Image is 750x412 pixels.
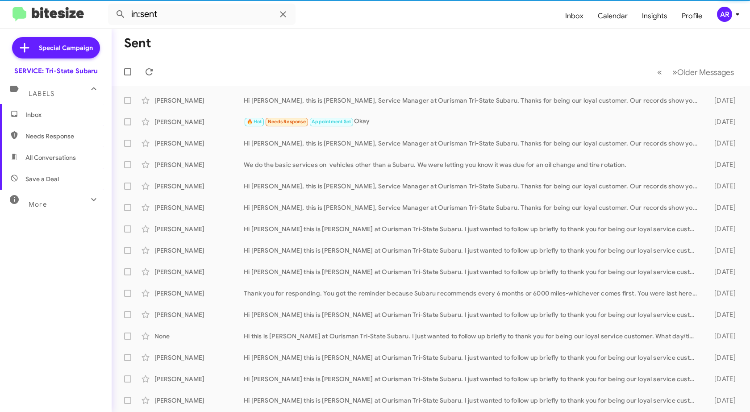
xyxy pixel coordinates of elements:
div: [PERSON_NAME] [154,289,244,298]
div: Hi [PERSON_NAME] this is [PERSON_NAME] at Ourisman Tri-State Subaru. I just wanted to follow up b... [244,396,702,405]
div: [PERSON_NAME] [154,267,244,276]
div: [PERSON_NAME] [154,160,244,169]
div: [PERSON_NAME] [154,396,244,405]
div: [DATE] [702,225,743,233]
span: More [29,200,47,208]
div: [DATE] [702,332,743,341]
button: AR [709,7,740,22]
div: [PERSON_NAME] [154,225,244,233]
div: [DATE] [702,396,743,405]
span: Labels [29,90,54,98]
span: » [672,67,677,78]
div: Hi [PERSON_NAME], this is [PERSON_NAME], Service Manager at Ourisman Tri-State Subaru. Thanks for... [244,96,702,105]
div: Thank you for responding. You got the reminder because Subaru recommends every 6 months or 6000 m... [244,289,702,298]
div: We do the basic services on vehicles other than a Subaru. We were letting you know it was due for... [244,160,702,169]
div: Hi [PERSON_NAME], this is [PERSON_NAME], Service Manager at Ourisman Tri-State Subaru. Thanks for... [244,182,702,191]
input: Search [108,4,296,25]
div: [DATE] [702,96,743,105]
div: [DATE] [702,246,743,255]
div: Hi this is [PERSON_NAME] at Ourisman Tri-State Subaru. I just wanted to follow up briefly to than... [244,332,702,341]
span: Needs Response [268,119,306,125]
div: None [154,332,244,341]
span: 🔥 Hot [247,119,262,125]
span: Save a Deal [25,175,59,183]
div: [DATE] [702,182,743,191]
div: [PERSON_NAME] [154,203,244,212]
a: Inbox [558,3,591,29]
h1: Sent [124,36,151,50]
div: SERVICE: Tri-State Subaru [14,67,98,75]
a: Profile [675,3,709,29]
div: [PERSON_NAME] [154,117,244,126]
span: Needs Response [25,132,101,141]
div: [DATE] [702,160,743,169]
div: [DATE] [702,353,743,362]
div: Hi [PERSON_NAME] this is [PERSON_NAME] at Ourisman Tri-State Subaru. I just wanted to follow up b... [244,310,702,319]
div: Hi [PERSON_NAME] this is [PERSON_NAME] at Ourisman Tri-State Subaru. I just wanted to follow up b... [244,267,702,276]
div: Hi [PERSON_NAME] this is [PERSON_NAME] at Ourisman Tri-State Subaru. I just wanted to follow up b... [244,375,702,383]
div: Hi [PERSON_NAME] this is [PERSON_NAME] at Ourisman Tri-State Subaru. I just wanted to follow up b... [244,353,702,362]
div: [DATE] [702,375,743,383]
div: Hi [PERSON_NAME], this is [PERSON_NAME], Service Manager at Ourisman Tri-State Subaru. Thanks for... [244,139,702,148]
div: [DATE] [702,310,743,319]
div: [PERSON_NAME] [154,139,244,148]
div: [DATE] [702,117,743,126]
div: Hi [PERSON_NAME], this is [PERSON_NAME], Service Manager at Ourisman Tri-State Subaru. Thanks for... [244,203,702,212]
div: [PERSON_NAME] [154,375,244,383]
button: Next [667,63,739,81]
div: Okay [244,117,702,127]
button: Previous [652,63,667,81]
span: All Conversations [25,153,76,162]
nav: Page navigation example [652,63,739,81]
div: [PERSON_NAME] [154,246,244,255]
span: Appointment Set [312,119,351,125]
div: [PERSON_NAME] [154,353,244,362]
span: Older Messages [677,67,734,77]
div: [DATE] [702,139,743,148]
div: [DATE] [702,289,743,298]
span: « [657,67,662,78]
div: [DATE] [702,267,743,276]
div: [PERSON_NAME] [154,96,244,105]
a: Insights [635,3,675,29]
span: Special Campaign [39,43,93,52]
div: AR [717,7,732,22]
a: Special Campaign [12,37,100,58]
div: Hi [PERSON_NAME] this is [PERSON_NAME] at Ourisman Tri-State Subaru. I just wanted to follow up b... [244,225,702,233]
div: Hi [PERSON_NAME] this is [PERSON_NAME] at Ourisman Tri-State Subaru. I just wanted to follow up b... [244,246,702,255]
div: [DATE] [702,203,743,212]
div: [PERSON_NAME] [154,182,244,191]
div: [PERSON_NAME] [154,310,244,319]
a: Calendar [591,3,635,29]
span: Inbox [25,110,101,119]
